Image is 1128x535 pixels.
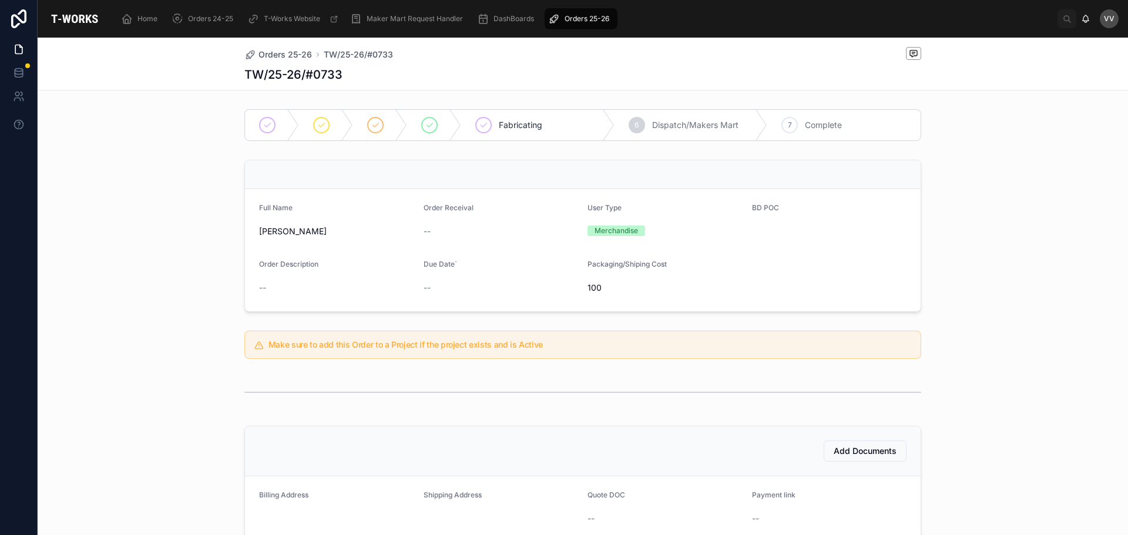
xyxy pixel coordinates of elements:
span: Payment link [752,490,795,499]
span: Order Receival [424,203,474,212]
a: Maker Mart Request Handler [347,8,471,29]
span: Home [137,14,157,23]
span: -- [424,282,431,294]
a: Home [117,8,166,29]
span: 7 [788,120,792,130]
span: VV [1104,14,1114,23]
a: T-Works Website [244,8,344,29]
span: Orders 25-26 [565,14,609,23]
span: Full Name [259,203,293,212]
span: DashBoards [493,14,534,23]
a: Orders 24-25 [168,8,241,29]
span: Dispatch/Makers Mart [652,119,738,131]
span: BD POC [752,203,779,212]
span: Order Description [259,260,318,268]
span: 6 [634,120,639,130]
a: DashBoards [474,8,542,29]
span: Fabricating [499,119,542,131]
span: Complete [805,119,842,131]
span: Add Documents [834,445,897,457]
span: -- [587,513,595,524]
span: Quote DOC [587,490,625,499]
span: Due Date` [424,260,457,268]
span: Packaging/Shiping Cost [587,260,667,268]
a: TW/25-26/#0733 [324,49,393,60]
span: Shipping Address [424,490,482,499]
div: scrollable content [112,6,1057,32]
span: -- [259,282,266,294]
a: Orders 25-26 [545,8,617,29]
span: 100 [587,282,743,294]
h1: TW/25-26/#0733 [244,66,343,83]
button: Add Documents [824,440,907,462]
span: Billing Address [259,490,308,499]
span: Orders 24-25 [188,14,233,23]
div: Merchandise [595,226,638,236]
span: -- [424,226,431,237]
h5: Make sure to add this Order to a Project if the project exists and is Active [268,341,911,349]
a: Orders 25-26 [244,49,312,60]
span: T-Works Website [264,14,320,23]
span: [PERSON_NAME] [259,226,414,237]
span: User Type [587,203,622,212]
span: -- [752,513,759,524]
span: Orders 25-26 [258,49,312,60]
span: Maker Mart Request Handler [367,14,463,23]
img: App logo [47,9,102,28]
